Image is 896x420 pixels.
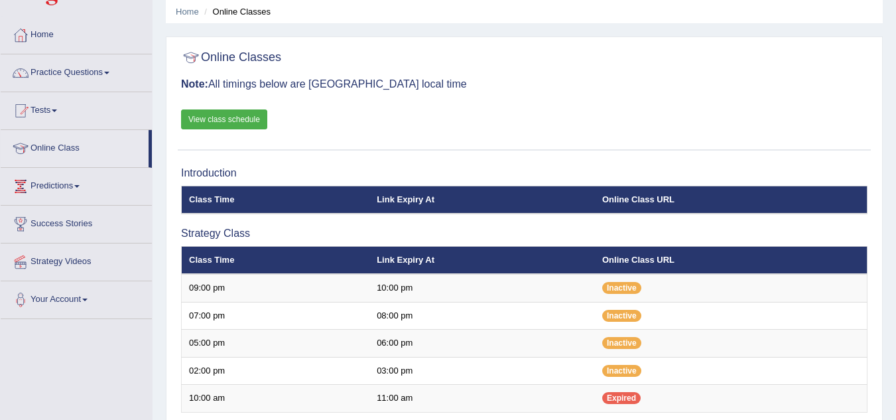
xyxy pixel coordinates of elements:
[602,282,641,294] span: Inactive
[182,274,370,302] td: 09:00 pm
[595,246,867,274] th: Online Class URL
[1,54,152,88] a: Practice Questions
[369,330,595,358] td: 06:00 pm
[369,302,595,330] td: 08:00 pm
[181,167,867,179] h3: Introduction
[1,244,152,277] a: Strategy Videos
[369,246,595,274] th: Link Expiry At
[595,186,867,214] th: Online Class URL
[182,385,370,413] td: 10:00 am
[369,357,595,385] td: 03:00 pm
[201,5,271,18] li: Online Classes
[181,228,867,240] h3: Strategy Class
[181,78,208,90] b: Note:
[369,186,595,214] th: Link Expiry At
[1,92,152,125] a: Tests
[1,206,152,239] a: Success Stories
[182,186,370,214] th: Class Time
[369,274,595,302] td: 10:00 pm
[182,302,370,330] td: 07:00 pm
[182,357,370,385] td: 02:00 pm
[176,7,199,17] a: Home
[182,246,370,274] th: Class Time
[602,337,641,349] span: Inactive
[602,392,641,404] span: Expired
[181,78,867,90] h3: All timings below are [GEOGRAPHIC_DATA] local time
[602,310,641,322] span: Inactive
[1,130,149,163] a: Online Class
[602,365,641,377] span: Inactive
[181,48,281,68] h2: Online Classes
[369,385,595,413] td: 11:00 am
[1,281,152,315] a: Your Account
[182,330,370,358] td: 05:00 pm
[181,109,267,129] a: View class schedule
[1,168,152,201] a: Predictions
[1,17,152,50] a: Home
